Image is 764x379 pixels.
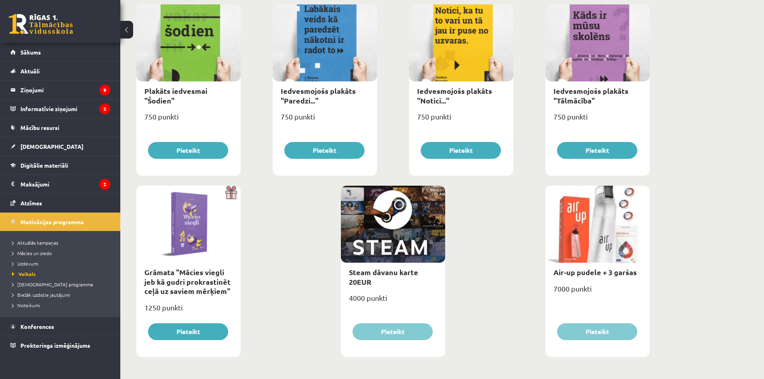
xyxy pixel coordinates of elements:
i: 9 [99,85,110,95]
a: Air-up pudele + 3 garšas [553,268,637,277]
button: Pieteikt [557,323,637,340]
span: Mācību resursi [20,124,59,131]
img: Dāvana ar pārsteigumu [223,186,241,199]
div: 750 punkti [136,110,241,130]
a: Veikals [12,270,112,278]
a: Steam dāvanu karte 20EUR [349,268,418,286]
a: Atzīmes [10,194,110,212]
a: Iedvesmojošs plakāts "Notici..." [417,86,492,105]
a: Biežāk uzdotie jautājumi [12,291,112,298]
a: Motivācijas programma [10,213,110,231]
a: Proktoringa izmēģinājums [10,336,110,355]
a: Iedvesmojošs plakāts "Paredzi..." [281,86,356,105]
a: Iedvesmojošs plakāts "Tālmācība" [553,86,628,105]
legend: Ziņojumi [20,81,110,99]
span: [DEMOGRAPHIC_DATA] [20,143,83,150]
button: Pieteikt [353,323,433,340]
a: Sākums [10,43,110,61]
span: Sākums [20,49,41,56]
span: Aktuālās kampaņas [12,239,58,246]
i: 2 [99,179,110,190]
span: Motivācijas programma [20,218,84,225]
span: Noteikumi [12,302,40,308]
span: Veikals [12,271,36,277]
a: [DEMOGRAPHIC_DATA] [10,137,110,156]
button: Pieteikt [421,142,501,159]
div: 750 punkti [273,110,377,130]
button: Pieteikt [284,142,365,159]
a: Plakāts iedvesmai "Šodien" [144,86,207,105]
a: Grāmata "Mācies viegli jeb kā gudri prokrastinēt ceļā uz saviem mērķiem" [144,268,231,296]
a: Aktuālās kampaņas [12,239,112,246]
a: Mācies un ziedo [12,249,112,257]
legend: Informatīvie ziņojumi [20,99,110,118]
span: Proktoringa izmēģinājums [20,342,90,349]
div: 750 punkti [545,110,650,130]
a: Mācību resursi [10,118,110,137]
a: Uzdevumi [12,260,112,267]
span: Biežāk uzdotie jautājumi [12,292,70,298]
a: Rīgas 1. Tālmācības vidusskola [9,14,73,34]
div: 7000 punkti [545,282,650,302]
div: 750 punkti [409,110,513,130]
legend: Maksājumi [20,175,110,193]
a: Noteikumi [12,302,112,309]
i: 2 [99,103,110,114]
span: Atzīmes [20,199,42,207]
span: Mācies un ziedo [12,250,52,256]
button: Pieteikt [557,142,637,159]
a: Digitālie materiāli [10,156,110,174]
div: 1250 punkti [136,301,241,321]
a: Maksājumi2 [10,175,110,193]
a: Aktuāli [10,62,110,80]
button: Pieteikt [148,323,228,340]
span: Konferences [20,323,54,330]
div: 4000 punkti [341,291,445,311]
span: Uzdevumi [12,260,39,267]
a: Konferences [10,317,110,336]
span: [DEMOGRAPHIC_DATA] programma [12,281,93,288]
a: Informatīvie ziņojumi2 [10,99,110,118]
a: [DEMOGRAPHIC_DATA] programma [12,281,112,288]
a: Ziņojumi9 [10,81,110,99]
span: Aktuāli [20,67,40,75]
button: Pieteikt [148,142,228,159]
span: Digitālie materiāli [20,162,68,169]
